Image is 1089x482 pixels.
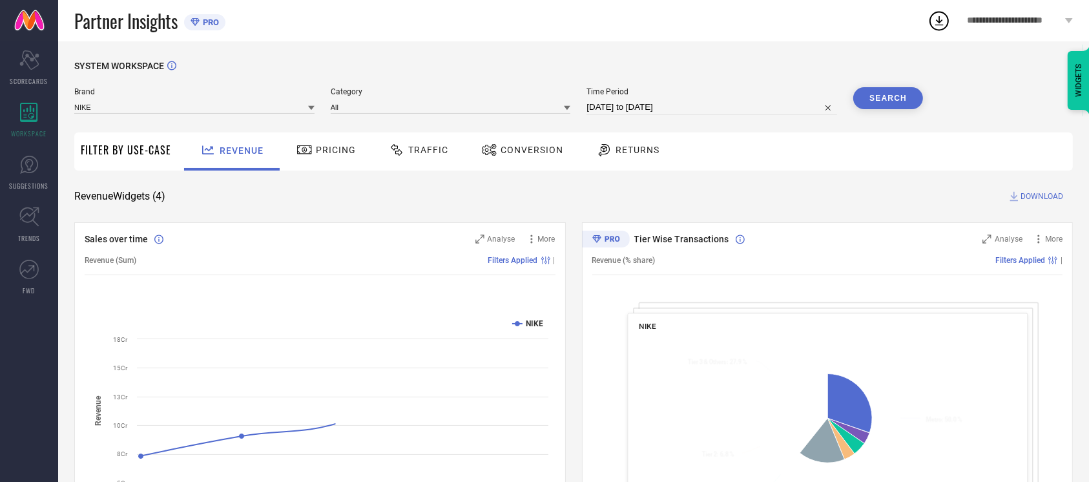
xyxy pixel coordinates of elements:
text: : 6.8 % [702,450,734,457]
span: Sales over time [85,234,148,244]
span: PRO [200,17,219,27]
span: Partner Insights [74,8,178,34]
span: SYSTEM WORKSPACE [74,61,164,71]
text: : 27.9 % [687,359,747,366]
span: NIKE [639,322,656,331]
span: Analyse [995,235,1022,244]
span: Revenue (% share) [592,256,656,265]
span: More [538,235,555,244]
span: SUGGESTIONS [10,181,49,191]
span: | [1061,256,1063,265]
text: 15Cr [113,364,128,372]
span: | [554,256,555,265]
div: Open download list [928,9,951,32]
span: Traffic [408,145,448,155]
span: Filters Applied [995,256,1045,265]
tspan: Tier 2 [702,450,717,457]
span: WORKSPACE [12,129,47,138]
span: Time Period [586,87,837,96]
text: NIKE [526,319,543,328]
input: Select time period [586,100,837,115]
text: 10Cr [113,422,128,429]
span: Revenue [220,145,264,156]
span: FWD [23,286,36,295]
svg: Zoom [475,235,484,244]
span: More [1045,235,1063,244]
span: TRENDS [18,233,40,243]
span: Category [331,87,571,96]
span: Filters Applied [488,256,538,265]
span: DOWNLOAD [1021,190,1063,203]
tspan: Metro [926,416,941,423]
text: : 50.0 % [926,416,962,423]
button: Search [853,87,923,109]
span: Returns [616,145,659,155]
tspan: Revenue [94,395,103,426]
span: Tier Wise Transactions [634,234,729,244]
svg: Zoom [982,235,991,244]
span: Revenue Widgets ( 4 ) [74,190,165,203]
text: 13Cr [113,393,128,401]
span: Revenue (Sum) [85,256,136,265]
span: Analyse [488,235,515,244]
text: 8Cr [117,450,128,457]
div: Premium [582,231,630,250]
span: Conversion [501,145,563,155]
text: 18Cr [113,336,128,343]
span: Brand [74,87,315,96]
span: SCORECARDS [10,76,48,86]
tspan: Tier 3 & Others [687,359,726,366]
span: Filter By Use-Case [81,142,171,158]
span: Pricing [316,145,356,155]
